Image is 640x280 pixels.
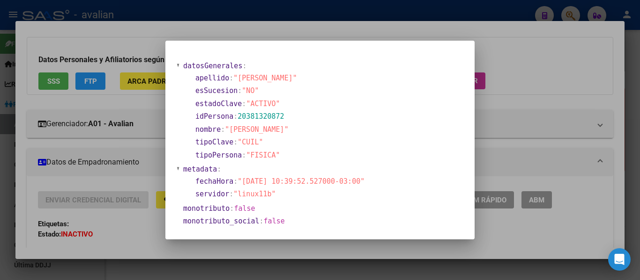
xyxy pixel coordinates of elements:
[183,165,217,173] span: metadata
[246,100,280,108] span: "ACTIVO"
[233,190,275,198] span: "linux11b"
[221,125,225,134] span: :
[242,151,246,159] span: :
[195,190,229,198] span: servidor
[230,204,234,213] span: :
[195,74,229,82] span: apellido
[234,204,255,213] span: false
[195,125,221,134] span: nombre
[238,138,263,146] span: "CUIL"
[229,190,233,198] span: :
[195,86,238,95] span: esSucesion
[195,151,242,159] span: tipoPersona
[195,177,233,186] span: fechaHora
[183,217,260,225] span: monotributo_social
[264,217,285,225] span: false
[238,112,284,121] span: 20381320872
[229,74,233,82] span: :
[183,62,242,70] span: datosGenerales
[238,177,365,186] span: "[DATE] 10:39:52.527000-03:00"
[242,86,259,95] span: "NO"
[183,204,230,213] span: monotributo
[242,62,246,70] span: :
[195,100,242,108] span: estadoClave
[233,138,238,146] span: :
[233,177,238,186] span: :
[225,125,288,134] span: "[PERSON_NAME]"
[260,217,264,225] span: :
[195,112,233,121] span: idPersona
[242,100,246,108] span: :
[238,86,242,95] span: :
[217,165,221,173] span: :
[233,74,297,82] span: "[PERSON_NAME]"
[233,112,238,121] span: :
[246,151,280,159] span: "FISICA"
[195,138,233,146] span: tipoClave
[608,248,631,271] div: Open Intercom Messenger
